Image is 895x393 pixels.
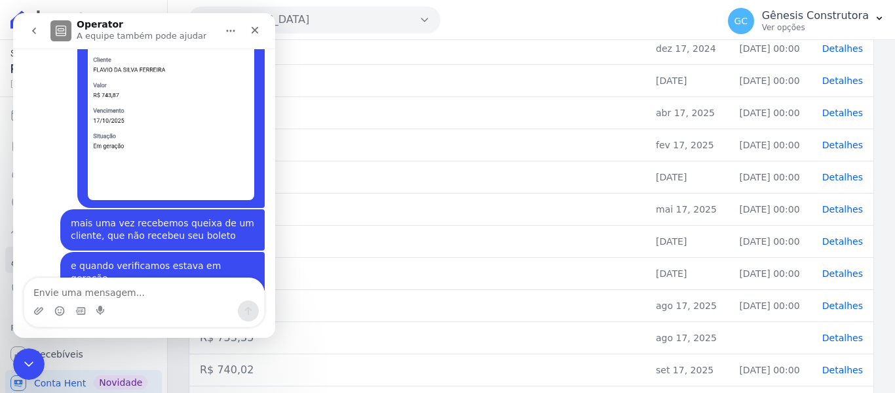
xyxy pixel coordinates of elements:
[729,354,811,386] td: [DATE] 00:00
[225,287,246,308] button: Enviar uma mensagem
[189,258,645,290] td: R$ 728,33
[822,204,863,215] a: Detalhes
[645,226,729,258] td: [DATE]
[189,97,645,129] td: R$ 717,58
[189,354,645,386] td: R$ 740,02
[10,196,252,239] div: Gênesis diz…
[189,65,645,97] td: R$ 702,50
[189,226,645,258] td: R$ 724,13
[822,365,863,375] a: Detalhes
[5,102,162,129] a: Cobranças
[58,204,241,230] div: mais uma vez recebemos queixa de um cliente, que não recebeu seu boleto
[10,239,252,281] div: Gênesis diz…
[645,258,729,290] td: [DATE]
[189,290,645,322] td: R$ 733,35
[13,348,45,380] iframe: Intercom live chat
[205,5,230,30] button: Início
[717,3,895,39] button: GC Gênesis Construtora Ver opções
[822,268,863,279] a: Detalhes
[729,33,811,65] td: [DATE] 00:00
[189,129,645,161] td: R$ 705,31
[41,293,52,303] button: Selecionador de Emoji
[729,258,811,290] td: [DATE] 00:00
[10,78,141,90] span: [DATE] 08:26
[822,140,863,150] a: Detalhes
[189,194,645,226] td: R$ 720,38
[645,65,729,97] td: [DATE]
[645,161,729,194] td: [DATE]
[47,196,252,238] div: mais uma vez recebemos queixa de um cliente, que não recebeu seu boleto
[762,22,869,33] p: Ver opções
[645,97,729,129] td: abr 17, 2025
[10,3,252,196] div: Gênesis diz…
[645,354,729,386] td: set 17, 2025
[62,293,73,303] button: Selecionador de GIF
[822,300,863,311] a: Detalhes
[10,320,157,336] div: Plataformas
[47,239,252,280] div: e quando verificamos estava em geração
[94,375,147,390] span: Novidade
[645,290,729,322] td: ago 17, 2025
[822,43,863,54] a: Detalhes
[762,9,869,22] p: Gênesis Construtora
[5,131,162,157] a: Extrato
[189,33,645,65] td: R$ 697,76
[822,172,863,182] a: Detalhes
[10,47,141,60] span: Saldo atual
[822,333,863,343] a: Detalhes
[734,16,748,26] span: GC
[5,218,162,244] a: Troca de Arquivos
[729,161,811,194] td: [DATE] 00:00
[83,293,94,303] button: Start recording
[5,247,162,273] a: Clientes
[729,226,811,258] td: [DATE] 00:00
[34,377,86,390] span: Conta Hent
[64,16,193,30] p: A equipe também pode ajudar
[645,322,729,354] td: ago 17, 2025
[5,160,162,186] a: Nova transferência
[822,236,863,247] a: Detalhes
[5,341,162,367] a: Recebíveis
[822,108,863,118] a: Detalhes
[230,5,254,29] div: Fechar
[729,129,811,161] td: [DATE] 00:00
[729,194,811,226] td: [DATE] 00:00
[645,129,729,161] td: fev 17, 2025
[34,348,83,361] span: Recebíveis
[729,290,811,322] td: [DATE] 00:00
[5,189,162,215] a: Pagamentos
[645,33,729,65] td: dez 17, 2024
[729,65,811,97] td: [DATE] 00:00
[11,265,251,287] textarea: Envie uma mensagem...
[729,97,811,129] td: [DATE] 00:00
[189,322,645,354] td: R$ 733,35
[645,194,729,226] td: mai 17, 2025
[13,13,275,338] iframe: Intercom live chat
[20,293,31,303] button: Upload do anexo
[822,75,863,86] a: Detalhes
[5,276,162,302] a: Negativação
[58,247,241,272] div: e quando verificamos estava em geração
[189,7,440,33] button: [GEOGRAPHIC_DATA]
[10,60,141,78] span: R$ 8.163,01
[189,161,645,194] td: R$ 708,84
